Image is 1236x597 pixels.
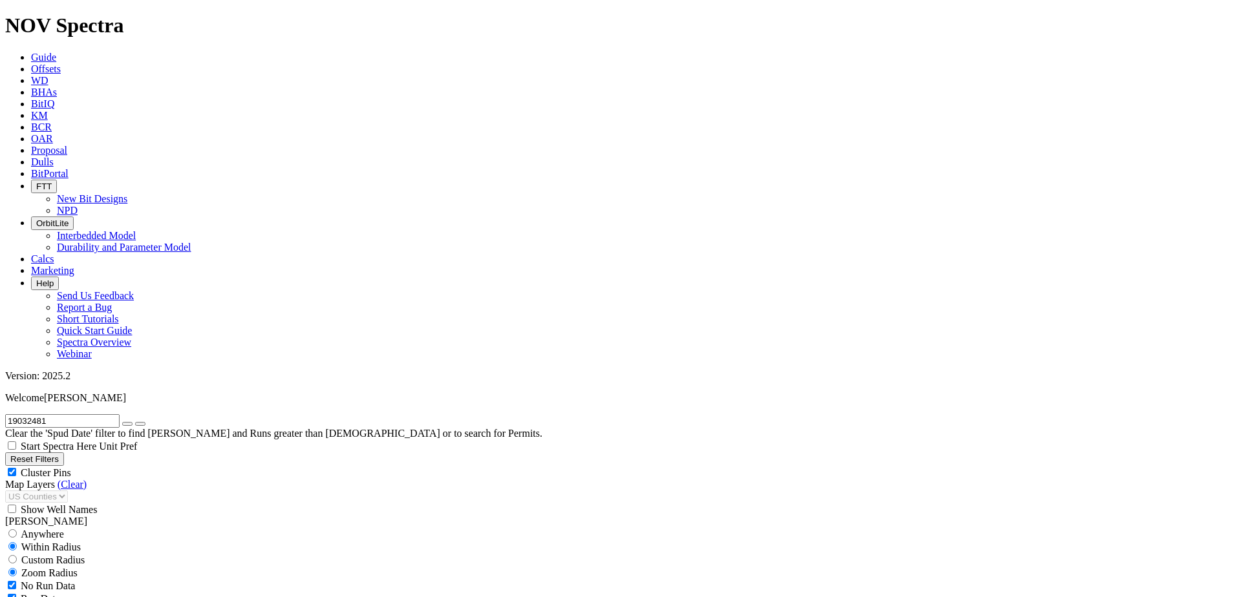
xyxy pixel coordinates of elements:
a: Dulls [31,156,54,167]
a: Short Tutorials [57,313,119,324]
a: Quick Start Guide [57,325,132,336]
span: Custom Radius [21,554,85,565]
span: No Run Data [21,580,75,591]
a: OAR [31,133,53,144]
a: (Clear) [58,479,87,490]
button: Help [31,277,59,290]
span: Cluster Pins [21,467,71,478]
a: Offsets [31,63,61,74]
a: Calcs [31,253,54,264]
span: FTT [36,182,52,191]
a: Guide [31,52,56,63]
span: Anywhere [21,529,64,539]
div: Version: 2025.2 [5,370,1231,382]
h1: NOV Spectra [5,14,1231,37]
span: Zoom Radius [21,567,78,578]
p: Welcome [5,392,1231,404]
a: BitIQ [31,98,54,109]
input: Start Spectra Here [8,441,16,450]
span: Clear the 'Spud Date' filter to find [PERSON_NAME] and Runs greater than [DEMOGRAPHIC_DATA] or to... [5,428,542,439]
span: Start Spectra Here [21,441,96,452]
button: Reset Filters [5,452,64,466]
a: Durability and Parameter Model [57,242,191,253]
a: Interbedded Model [57,230,136,241]
a: Webinar [57,348,92,359]
a: WD [31,75,48,86]
a: Spectra Overview [57,337,131,348]
a: NPD [57,205,78,216]
span: Show Well Names [21,504,97,515]
span: [PERSON_NAME] [44,392,126,403]
a: BHAs [31,87,57,98]
a: BitPortal [31,168,69,179]
a: Send Us Feedback [57,290,134,301]
input: Search [5,414,120,428]
button: OrbitLite [31,216,74,230]
a: Proposal [31,145,67,156]
a: Report a Bug [57,302,112,313]
div: [PERSON_NAME] [5,516,1231,527]
span: OrbitLite [36,218,69,228]
a: Marketing [31,265,74,276]
button: FTT [31,180,57,193]
span: Within Radius [21,541,81,552]
span: Help [36,278,54,288]
a: New Bit Designs [57,193,127,204]
a: BCR [31,121,52,132]
span: Map Layers [5,479,55,490]
span: Unit Pref [99,441,137,452]
a: KM [31,110,48,121]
